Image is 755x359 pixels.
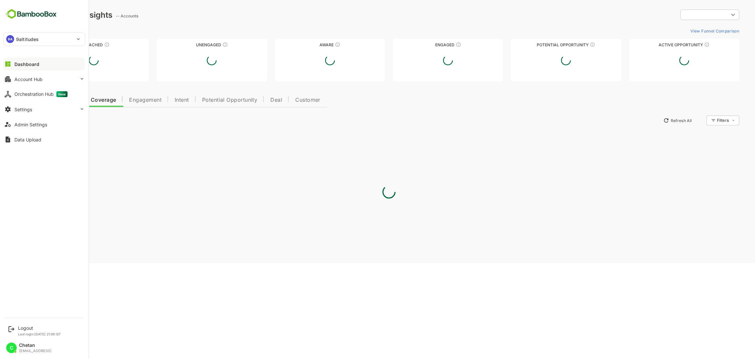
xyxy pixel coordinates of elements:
[18,325,61,331] div: Logout
[370,42,480,47] div: Engaged
[14,137,41,142] div: Data Upload
[106,97,139,103] span: Engagement
[16,42,126,47] div: Unreached
[14,122,47,127] div: Admin Settings
[200,42,205,47] div: These accounts have not shown enough engagement and need nurturing
[3,103,85,116] button: Settings
[681,42,687,47] div: These accounts have open opportunities which might be at any of the Sales Stages
[152,97,166,103] span: Intent
[14,61,39,67] div: Dashboard
[312,42,317,47] div: These accounts have just entered the buying cycle and need further nurturing
[22,97,93,103] span: Data Quality and Coverage
[488,42,598,47] div: Potential Opportunity
[179,97,235,103] span: Potential Opportunity
[3,73,85,86] button: Account Hub
[252,42,362,47] div: Aware
[16,115,64,126] button: New Insights
[14,76,43,82] div: Account Hub
[693,115,716,126] div: Filters
[3,8,59,20] img: BambooboxFullLogoMark.5f36c76dfaba33ec1ec1367b70bb1252.svg
[56,91,68,97] span: New
[637,115,672,126] button: Refresh All
[694,118,706,123] div: Filters
[3,133,85,146] button: Data Upload
[16,10,89,20] div: Dashboard Insights
[19,349,51,353] div: [EMAIL_ADDRESS]
[16,36,39,43] p: 9altitudes
[4,32,85,46] div: 9A9altitudes
[3,88,85,101] button: Orchestration HubNew
[81,42,87,47] div: These accounts have not been engaged with for a defined time period
[272,97,298,103] span: Customer
[19,343,51,348] div: Chetan
[134,42,244,47] div: Unengaged
[93,13,117,18] ag: -- Accounts
[657,9,716,21] div: ​
[433,42,438,47] div: These accounts are warm, further nurturing would qualify them to MQAs
[14,91,68,97] div: Orchestration Hub
[665,26,716,36] button: View Funnel Comparison
[247,97,259,103] span: Deal
[3,57,85,71] button: Dashboard
[14,107,32,112] div: Settings
[606,42,716,47] div: Active Opportunity
[18,332,61,336] p: Last login: [DATE] 21:06 IST
[6,343,17,353] div: C
[567,42,572,47] div: These accounts are MQAs and can be passed on to Inside Sales
[6,35,14,43] div: 9A
[3,118,85,131] button: Admin Settings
